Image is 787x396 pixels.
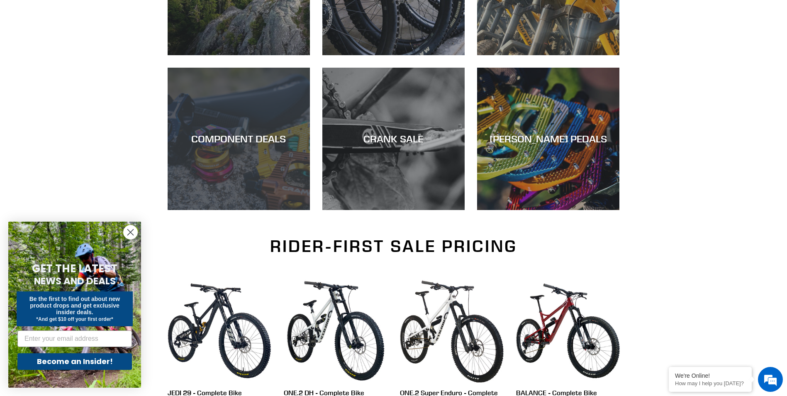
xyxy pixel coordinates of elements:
[322,68,465,210] a: CRANK SALE
[17,353,132,370] button: Become an Insider!
[168,236,620,256] h2: RIDER-FIRST SALE PRICING
[34,274,116,288] span: NEWS AND DEALS
[17,330,132,347] input: Enter your email address
[123,225,138,240] button: Close dialog
[168,68,310,210] a: COMPONENT DEALS
[477,68,619,210] a: [PERSON_NAME] PEDALS
[29,296,120,315] span: Be the first to find out about new product drops and get exclusive insider deals.
[36,316,113,322] span: *And get $10 off your first order*
[168,133,310,145] div: COMPONENT DEALS
[477,133,619,145] div: [PERSON_NAME] PEDALS
[32,261,117,276] span: GET THE LATEST
[322,133,465,145] div: CRANK SALE
[675,372,746,379] div: We're Online!
[675,380,746,386] p: How may I help you today?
